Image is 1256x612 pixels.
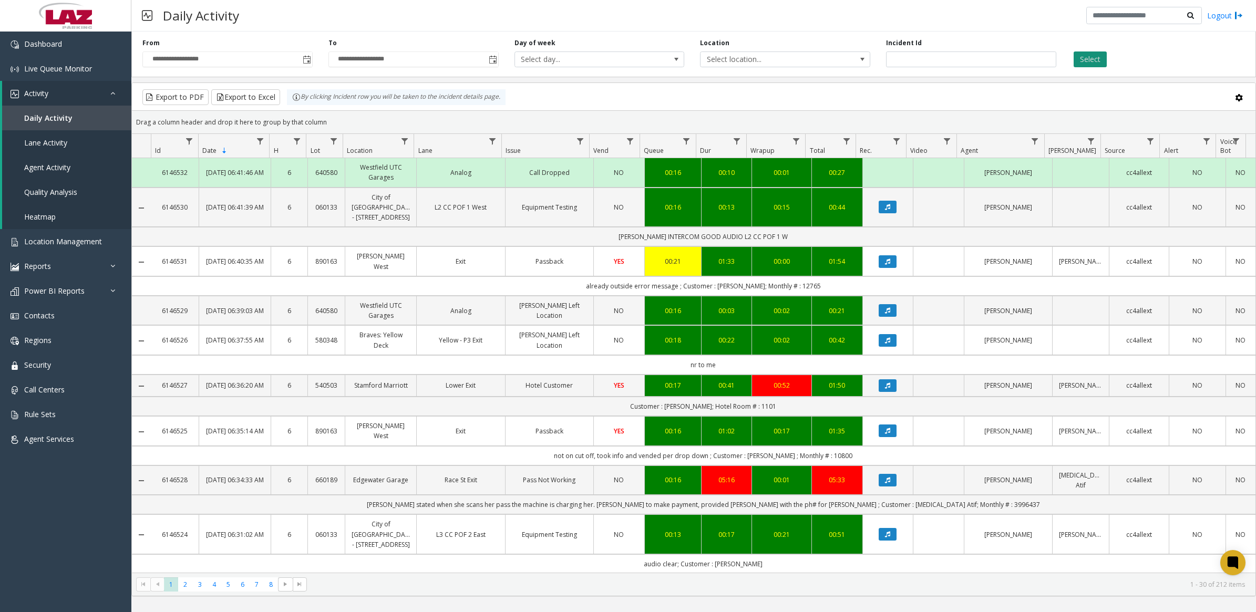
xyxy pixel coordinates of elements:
span: Daily Activity [24,113,73,123]
span: Page 3 [193,577,207,592]
a: Collapse Details [132,337,151,345]
span: Page 8 [264,577,278,592]
div: 01:54 [818,256,856,266]
span: YES [614,381,624,390]
a: 640580 [314,306,338,316]
div: 00:17 [651,380,695,390]
a: L2 CC POF 1 West [423,202,498,212]
a: Total Filter Menu [839,134,853,148]
a: NO [1176,202,1219,212]
a: 060133 [314,530,338,540]
span: Page 7 [250,577,264,592]
a: 00:16 [651,202,695,212]
a: NO [600,202,638,212]
a: [PERSON_NAME] West [352,251,410,271]
a: Hotel Customer [512,380,587,390]
span: Agent Activity [24,162,70,172]
a: 00:41 [708,380,746,390]
div: 00:02 [758,306,805,316]
a: cc4allext [1116,306,1162,316]
span: Issue [506,146,521,155]
td: [PERSON_NAME] INTERCOM GOOD AUDIO L2 CC POF 1 W [151,227,1255,246]
a: Location Filter Menu [397,134,411,148]
td: not on cut off, took info and vended per drop down ; Customer : [PERSON_NAME] ; Monthly # : 10800 [151,446,1255,465]
a: Westfield UTC Garages [352,300,410,320]
a: cc4allext [1116,475,1162,485]
a: Equipment Testing [512,530,587,540]
td: Customer : [PERSON_NAME]; Hotel Room # : 1101 [151,397,1255,416]
a: NO [1232,306,1249,316]
a: Source Filter Menu [1143,134,1157,148]
a: cc4allext [1116,335,1162,345]
a: NO [600,530,638,540]
span: Date [202,146,217,155]
a: 01:33 [708,256,746,266]
a: NO [1232,202,1249,212]
a: Equipment Testing [512,202,587,212]
a: Collapse Details [132,258,151,266]
a: 060133 [314,202,338,212]
button: Export to PDF [142,89,209,105]
td: audio clear; Customer : [PERSON_NAME] [151,554,1255,574]
div: 00:16 [651,168,695,178]
a: 00:27 [818,168,856,178]
img: infoIcon.svg [292,93,301,101]
img: 'icon' [11,361,19,370]
a: 6 [277,530,302,540]
a: 01:02 [708,426,746,436]
a: YES [600,426,638,436]
img: logout [1234,10,1243,21]
a: 00:52 [758,380,805,390]
a: 00:01 [758,475,805,485]
img: 'icon' [11,312,19,320]
a: 00:21 [818,306,856,316]
img: 'icon' [11,287,19,296]
a: Issue Filter Menu [573,134,587,148]
a: 6146525 [157,426,192,436]
a: [MEDICAL_DATA] Atif [1059,470,1103,490]
div: 00:17 [708,530,746,540]
a: [DATE] 06:39:03 AM [205,306,264,316]
img: 'icon' [11,337,19,345]
img: 'icon' [11,263,19,271]
a: 6146531 [157,256,192,266]
a: 05:16 [708,475,746,485]
label: Location [700,38,729,48]
div: 00:03 [708,306,746,316]
a: [PERSON_NAME] [1059,530,1103,540]
a: [PERSON_NAME] [971,306,1046,316]
a: [PERSON_NAME] Left Location [512,330,587,350]
a: [PERSON_NAME] [1059,426,1103,436]
span: Lot [311,146,320,155]
div: 01:50 [818,380,856,390]
a: Passback [512,426,587,436]
a: 6146524 [157,530,192,540]
a: 00:02 [758,335,805,345]
a: Braves: Yellow Deck [352,330,410,350]
a: 00:16 [651,475,695,485]
a: [DATE] 06:41:39 AM [205,202,264,212]
a: 6146529 [157,306,192,316]
span: Agent Services [24,434,74,444]
a: 00:16 [651,306,695,316]
a: 00:15 [758,202,805,212]
td: nr to me [151,355,1255,375]
span: Id [155,146,161,155]
td: [PERSON_NAME] stated when she scans her pass the machine is charging her. [PERSON_NAME] to make p... [151,495,1255,514]
a: Yellow - P3 Exit [423,335,498,345]
img: 'icon' [11,238,19,246]
a: NO [1232,168,1249,178]
a: NO [1232,530,1249,540]
span: Select day... [515,52,650,67]
td: already outside error message ; Customer : [PERSON_NAME]; Monthly # : 12765 [151,276,1255,296]
div: 00:51 [818,530,856,540]
span: Lane [418,146,433,155]
span: YES [614,427,624,435]
a: 01:35 [818,426,856,436]
a: Exit [423,256,498,266]
a: [PERSON_NAME] [971,380,1046,390]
